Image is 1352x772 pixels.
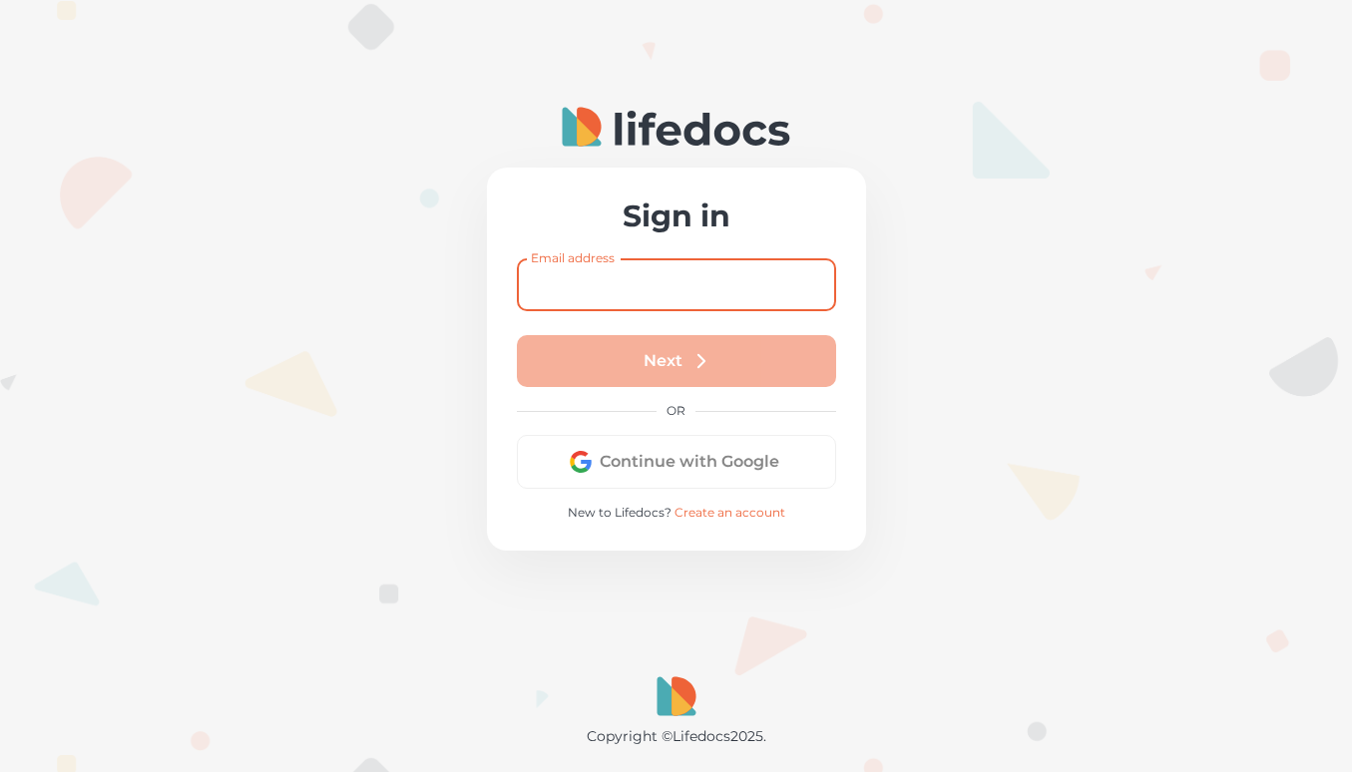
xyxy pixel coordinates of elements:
button: Continue with Google [517,435,836,489]
p: New to Lifedocs? [517,505,836,521]
h2: Sign in [517,197,836,234]
p: OR [667,403,685,419]
a: Create an account [675,505,785,520]
label: Email address [531,249,615,266]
